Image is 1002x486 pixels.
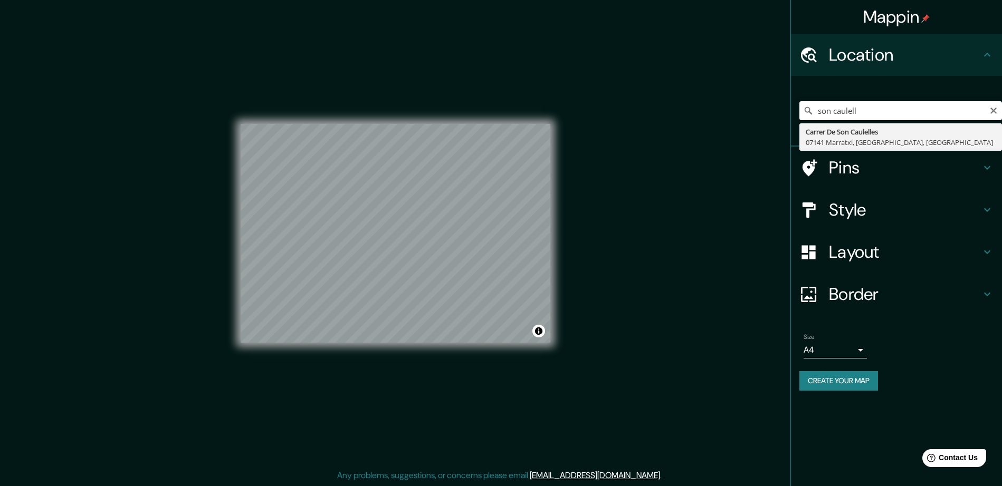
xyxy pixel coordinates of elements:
[799,101,1002,120] input: Pick your city or area
[806,137,996,148] div: 07141 Marratxí, [GEOGRAPHIC_DATA], [GEOGRAPHIC_DATA]
[662,469,663,482] div: .
[829,241,981,263] h4: Layout
[908,445,990,474] iframe: Help widget launcher
[829,157,981,178] h4: Pins
[829,44,981,65] h4: Location
[804,342,867,358] div: A4
[829,284,981,305] h4: Border
[829,199,981,220] h4: Style
[863,6,930,27] h4: Mappin
[532,325,545,337] button: Toggle attribution
[791,189,1002,231] div: Style
[799,371,878,391] button: Create your map
[791,147,1002,189] div: Pins
[791,273,1002,315] div: Border
[530,470,660,481] a: [EMAIL_ADDRESS][DOMAIN_NAME]
[791,34,1002,76] div: Location
[241,124,550,343] canvas: Map
[921,14,930,23] img: pin-icon.png
[791,231,1002,273] div: Layout
[337,469,662,482] p: Any problems, suggestions, or concerns please email .
[989,105,998,115] button: Clear
[663,469,665,482] div: .
[806,127,996,137] div: Carrer De Son Caulelles
[804,333,815,342] label: Size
